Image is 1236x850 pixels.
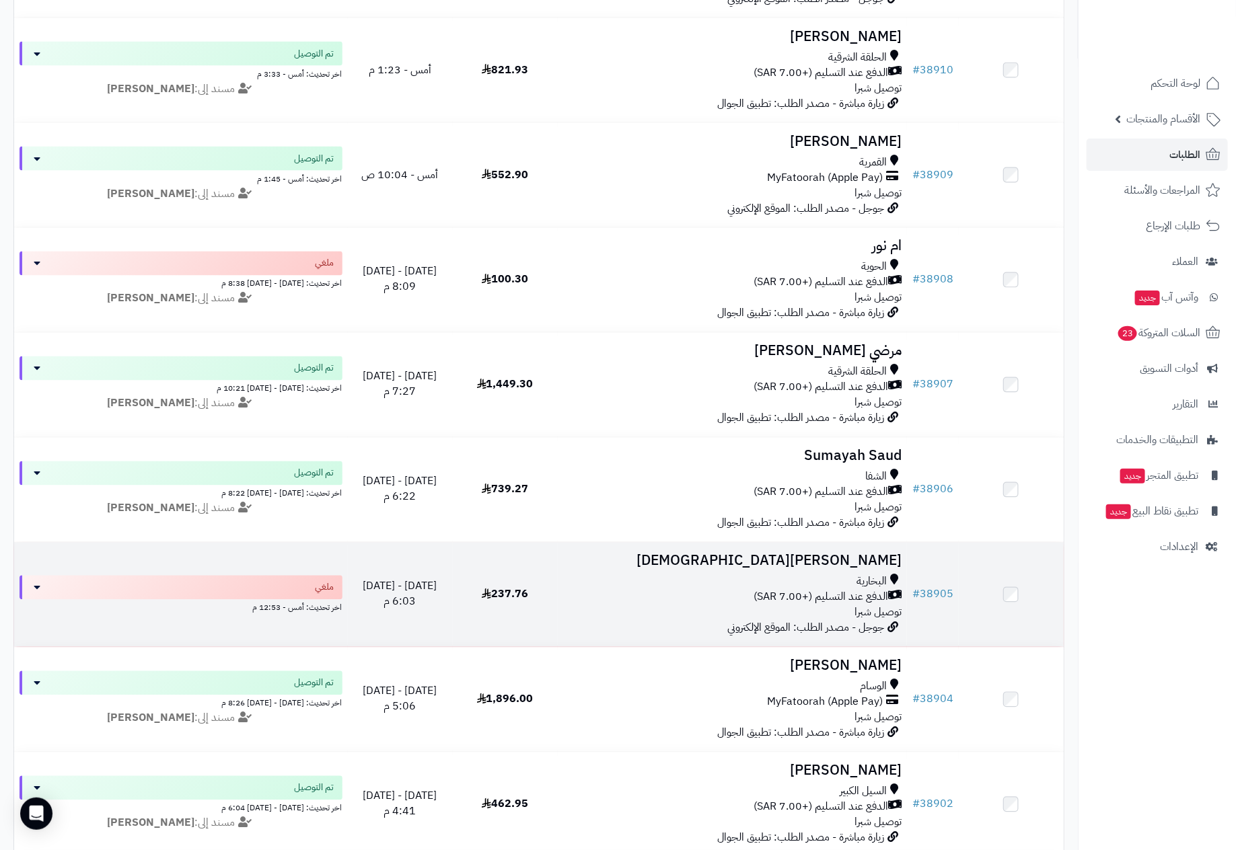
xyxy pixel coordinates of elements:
span: الدفع عند التسليم (+7.00 SAR) [754,275,888,291]
div: اخر تحديث: [DATE] - [DATE] 6:04 م [20,800,342,814]
span: 462.95 [482,796,528,812]
h3: Sumayah Saud [563,449,902,464]
span: زيارة مباشرة - مصدر الطلب: تطبيق الجوال [717,410,884,426]
strong: [PERSON_NAME] [107,186,194,202]
a: الإعدادات [1087,531,1228,563]
span: # [912,62,920,78]
span: 23 [1118,325,1138,341]
a: تطبيق نقاط البيعجديد [1087,495,1228,527]
div: مسند إلى: [9,186,353,202]
span: الأقسام والمنتجات [1126,110,1200,128]
span: الدفع عند التسليم (+7.00 SAR) [754,65,888,81]
span: توصيل شبرا [855,185,902,201]
a: التطبيقات والخدمات [1087,424,1228,456]
div: اخر تحديث: [DATE] - [DATE] 8:38 م [20,276,342,290]
span: # [912,796,920,812]
span: البخارية [857,574,887,590]
div: مسند إلى: [9,291,353,307]
span: زيارة مباشرة - مصدر الطلب: تطبيق الجوال [717,725,884,741]
span: زيارة مباشرة - مصدر الطلب: تطبيق الجوال [717,515,884,531]
span: تطبيق نقاط البيع [1105,502,1198,520]
h3: [PERSON_NAME][DEMOGRAPHIC_DATA] [563,553,902,569]
span: توصيل شبرا [855,500,902,516]
div: اخر تحديث: [DATE] - [DATE] 10:21 م [20,381,342,395]
strong: [PERSON_NAME] [107,395,194,412]
span: # [912,691,920,707]
span: تم التوصيل [295,362,334,375]
div: مسند إلى: [9,396,353,412]
span: 100.30 [482,272,528,288]
span: الطلبات [1169,145,1200,164]
span: 552.90 [482,167,528,183]
span: [DATE] - [DATE] 7:27 م [363,369,437,400]
a: وآتس آبجديد [1087,281,1228,313]
a: #38908 [912,272,953,288]
strong: [PERSON_NAME] [107,81,194,97]
a: #38905 [912,586,953,603]
span: المراجعات والأسئلة [1124,181,1200,200]
span: وآتس آب [1134,288,1198,307]
h3: مرضي [PERSON_NAME] [563,344,902,359]
span: الوسام [860,679,887,695]
span: جوجل - مصدر الطلب: الموقع الإلكتروني [727,200,884,217]
span: زيارة مباشرة - مصدر الطلب: تطبيق الجوال [717,830,884,846]
span: أمس - 1:23 م [369,62,431,78]
a: أدوات التسويق [1087,352,1228,385]
span: تم التوصيل [295,677,334,690]
div: Open Intercom Messenger [20,798,52,830]
span: [DATE] - [DATE] 5:06 م [363,683,437,715]
span: زيارة مباشرة - مصدر الطلب: تطبيق الجوال [717,305,884,321]
span: [DATE] - [DATE] 8:09 م [363,264,437,295]
h3: [PERSON_NAME] [563,134,902,149]
h3: ام نور [563,239,902,254]
span: التطبيقات والخدمات [1116,430,1198,449]
strong: [PERSON_NAME] [107,710,194,726]
span: # [912,272,920,288]
span: توصيل شبرا [855,395,902,411]
h3: [PERSON_NAME] [563,658,902,674]
div: مسند إلى: [9,81,353,97]
span: طلبات الإرجاع [1146,217,1200,235]
a: المراجعات والأسئلة [1087,174,1228,206]
span: زيارة مباشرة - مصدر الطلب: تطبيق الجوال [717,95,884,112]
strong: [PERSON_NAME] [107,815,194,831]
h3: [PERSON_NAME] [563,763,902,779]
span: السيل الكبير [840,784,887,800]
a: #38910 [912,62,953,78]
div: اخر تحديث: أمس - 3:33 م [20,66,342,80]
span: [DATE] - [DATE] 4:41 م [363,788,437,820]
span: توصيل شبرا [855,605,902,621]
div: اخر تحديث: أمس - 1:45 م [20,171,342,185]
span: 1,896.00 [477,691,534,707]
a: #38904 [912,691,953,707]
span: تم التوصيل [295,781,334,795]
div: مسند إلى: [9,711,353,726]
h3: [PERSON_NAME] [563,29,902,44]
span: MyFatoorah (Apple Pay) [767,170,883,186]
span: 739.27 [482,481,528,498]
a: طلبات الإرجاع [1087,210,1228,242]
span: [DATE] - [DATE] 6:22 م [363,473,437,505]
span: العملاء [1172,252,1198,271]
span: الدفع عند التسليم (+7.00 SAR) [754,380,888,395]
a: #38902 [912,796,953,812]
span: جديد [1135,291,1160,305]
a: #38909 [912,167,953,183]
div: اخر تحديث: أمس - 12:53 م [20,600,342,614]
a: العملاء [1087,245,1228,278]
span: توصيل شبرا [855,709,902,726]
span: أدوات التسويق [1140,359,1198,378]
span: الدفع عند التسليم (+7.00 SAR) [754,485,888,500]
span: # [912,481,920,498]
a: السلات المتروكة23 [1087,317,1228,349]
span: الإعدادات [1160,537,1198,556]
span: 821.93 [482,62,528,78]
span: السلات المتروكة [1117,323,1200,342]
span: ملغي [316,581,334,594]
span: جوجل - مصدر الطلب: الموقع الإلكتروني [727,620,884,636]
span: [DATE] - [DATE] 6:03 م [363,578,437,610]
span: 237.76 [482,586,528,603]
a: #38906 [912,481,953,498]
strong: [PERSON_NAME] [107,500,194,516]
span: الحلقة الشرقية [828,50,887,65]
